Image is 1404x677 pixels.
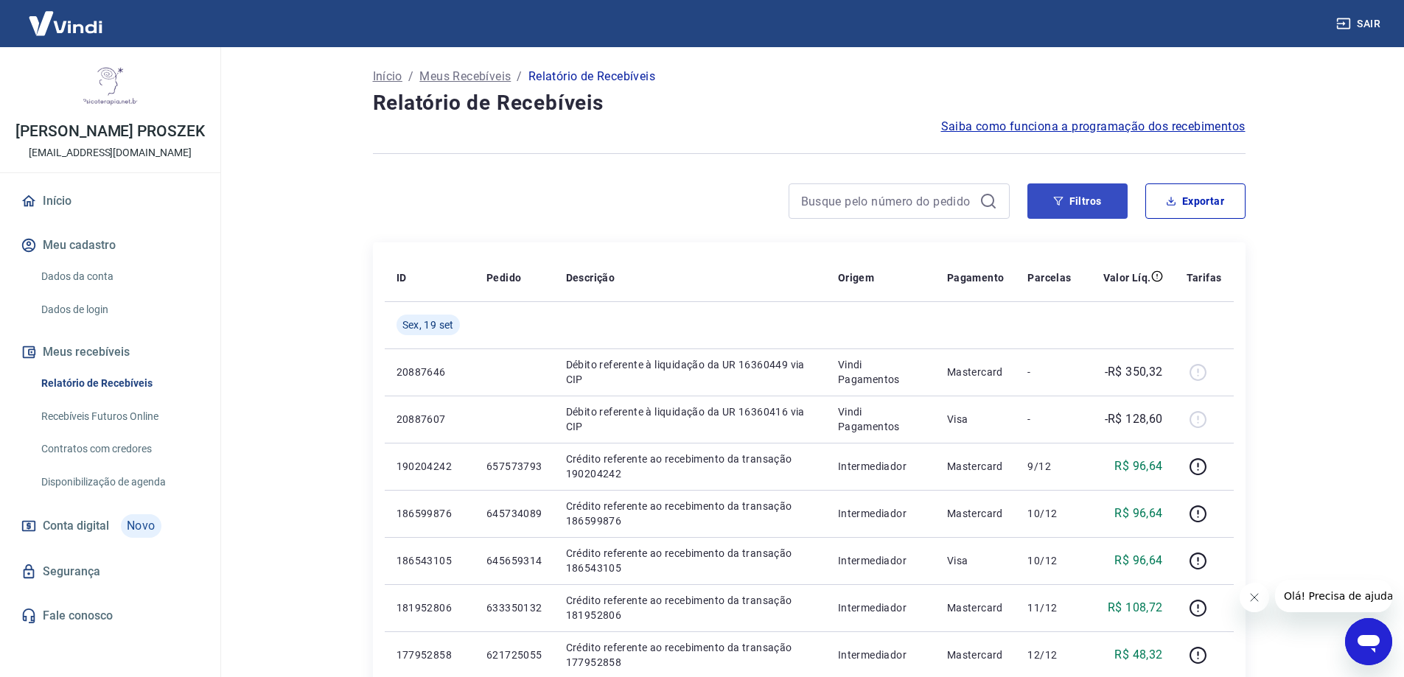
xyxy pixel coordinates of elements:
[18,229,203,262] button: Meu cadastro
[517,68,522,85] p: /
[121,514,161,538] span: Novo
[566,270,615,285] p: Descrição
[373,68,402,85] a: Início
[397,648,463,662] p: 177952858
[1108,599,1163,617] p: R$ 108,72
[15,124,205,139] p: [PERSON_NAME] PROSZEK
[35,295,203,325] a: Dados de login
[397,506,463,521] p: 186599876
[566,640,814,670] p: Crédito referente ao recebimento da transação 177952858
[1027,506,1071,521] p: 10/12
[838,404,923,434] p: Vindi Pagamentos
[397,459,463,474] p: 190204242
[947,412,1005,427] p: Visa
[486,553,542,568] p: 645659314
[566,546,814,575] p: Crédito referente ao recebimento da transação 186543105
[947,600,1005,615] p: Mastercard
[18,555,203,588] a: Segurança
[397,553,463,568] p: 186543105
[947,506,1005,521] p: Mastercard
[1105,410,1163,428] p: -R$ 128,60
[373,88,1246,118] h4: Relatório de Recebíveis
[528,68,655,85] p: Relatório de Recebíveis
[801,190,974,212] input: Busque pelo número do pedido
[35,401,203,432] a: Recebíveis Futuros Online
[18,1,113,46] img: Vindi
[947,270,1005,285] p: Pagamento
[1027,553,1071,568] p: 10/12
[486,459,542,474] p: 657573793
[838,459,923,474] p: Intermediador
[1114,646,1162,664] p: R$ 48,32
[1145,183,1246,219] button: Exportar
[18,336,203,368] button: Meus recebíveis
[838,506,923,521] p: Intermediador
[1114,552,1162,569] p: R$ 96,64
[35,467,203,497] a: Disponibilização de agenda
[947,365,1005,379] p: Mastercard
[1114,505,1162,522] p: R$ 96,64
[408,68,413,85] p: /
[838,648,923,662] p: Intermediador
[1345,618,1392,665] iframe: Botão para abrir a janela de mensagens
[947,459,1005,474] p: Mastercard
[1027,412,1071,427] p: -
[397,270,407,285] p: ID
[486,270,521,285] p: Pedido
[43,516,109,536] span: Conta digital
[397,412,463,427] p: 20887607
[81,59,140,118] img: 9315cdd2-4108-4970-b0de-98ba7d0d32e8.jpeg
[9,10,124,22] span: Olá! Precisa de ajuda?
[18,600,203,632] a: Fale conosco
[486,600,542,615] p: 633350132
[1103,270,1151,285] p: Valor Líq.
[486,648,542,662] p: 621725055
[1027,459,1071,474] p: 9/12
[1027,365,1071,379] p: -
[486,506,542,521] p: 645734089
[838,553,923,568] p: Intermediador
[1114,457,1162,475] p: R$ 96,64
[1333,10,1386,38] button: Sair
[35,368,203,399] a: Relatório de Recebíveis
[566,357,814,387] p: Débito referente à liquidação da UR 16360449 via CIP
[566,593,814,622] p: Crédito referente ao recebimento da transação 181952806
[1240,583,1269,612] iframe: Fechar mensagem
[566,499,814,528] p: Crédito referente ao recebimento da transação 186599876
[1027,648,1071,662] p: 12/12
[1275,580,1392,612] iframe: Mensagem da empresa
[419,68,511,85] a: Meus Recebíveis
[941,118,1246,136] a: Saiba como funciona a programação dos recebimentos
[947,553,1005,568] p: Visa
[35,434,203,464] a: Contratos com credores
[29,145,192,161] p: [EMAIL_ADDRESS][DOMAIN_NAME]
[1027,270,1071,285] p: Parcelas
[1105,363,1163,381] p: -R$ 350,32
[838,357,923,387] p: Vindi Pagamentos
[566,452,814,481] p: Crédito referente ao recebimento da transação 190204242
[838,600,923,615] p: Intermediador
[18,508,203,544] a: Conta digitalNovo
[397,365,463,379] p: 20887646
[838,270,874,285] p: Origem
[397,600,463,615] p: 181952806
[35,262,203,292] a: Dados da conta
[402,318,454,332] span: Sex, 19 set
[1187,270,1222,285] p: Tarifas
[1027,183,1128,219] button: Filtros
[1027,600,1071,615] p: 11/12
[18,185,203,217] a: Início
[947,648,1005,662] p: Mastercard
[566,404,814,434] p: Débito referente à liquidação da UR 16360416 via CIP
